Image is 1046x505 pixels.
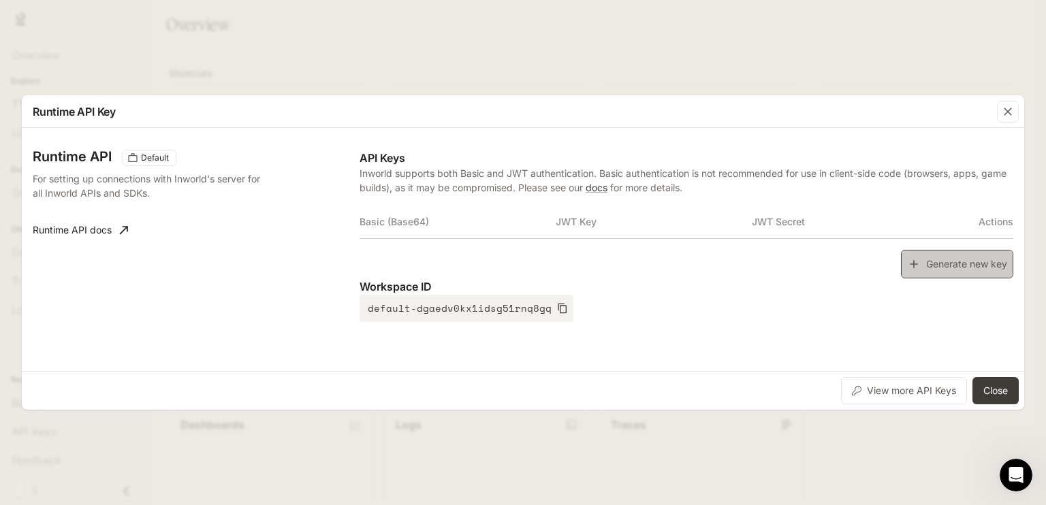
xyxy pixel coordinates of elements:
button: Generate new key [901,250,1013,279]
th: Basic (Base64) [360,206,556,238]
th: JWT Key [556,206,752,238]
a: docs [586,182,607,193]
a: Runtime API docs [27,216,133,244]
div: These keys will apply to your current workspace only [123,150,176,166]
h3: Runtime API [33,150,112,163]
p: Runtime API Key [33,103,116,120]
p: API Keys [360,150,1013,166]
iframe: Intercom live chat [1000,459,1032,491]
p: Workspace ID [360,278,1013,295]
p: For setting up connections with Inworld's server for all Inworld APIs and SDKs. [33,172,270,200]
button: default-dgaedv0kx1idsg51rnq8gq [360,295,573,322]
th: Actions [948,206,1013,238]
button: View more API Keys [841,377,967,404]
span: Default [136,152,174,164]
button: Close [972,377,1019,404]
th: JWT Secret [752,206,948,238]
p: Inworld supports both Basic and JWT authentication. Basic authentication is not recommended for u... [360,166,1013,195]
